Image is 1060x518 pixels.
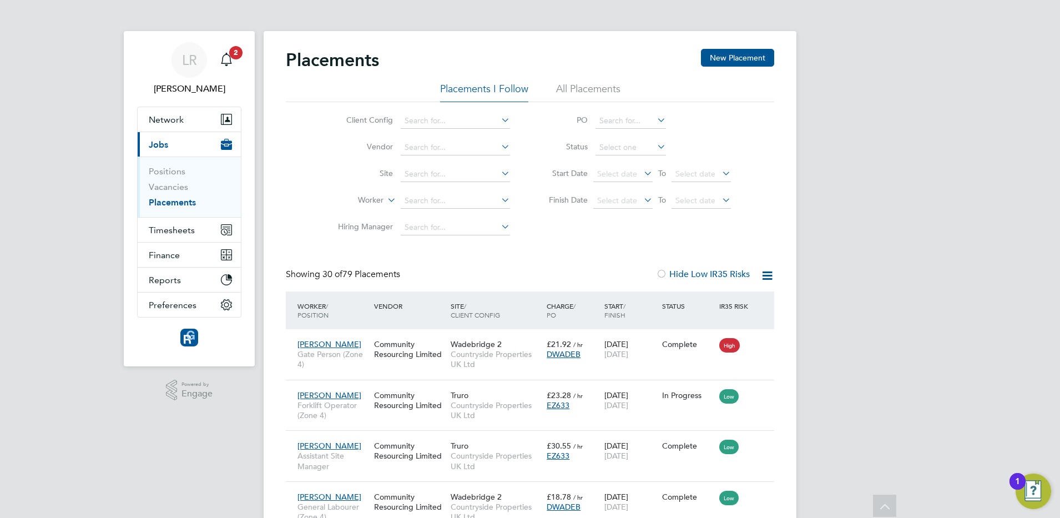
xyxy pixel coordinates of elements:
span: High [719,338,740,353]
label: Status [538,142,588,152]
div: Jobs [138,157,241,217]
label: Vendor [329,142,393,152]
div: [DATE] [602,435,659,466]
span: / Finish [604,301,625,319]
input: Search for... [401,140,510,155]
span: Jobs [149,139,168,150]
a: 2 [215,42,238,78]
span: Truro [451,390,468,400]
button: Network [138,107,241,132]
span: Select date [675,195,715,205]
span: [DATE] [604,451,628,461]
span: Countryside Properties UK Ltd [451,400,541,420]
span: 30 of [322,269,342,280]
button: Jobs [138,132,241,157]
div: Complete [662,339,714,349]
li: Placements I Follow [440,82,528,102]
span: [PERSON_NAME] [297,441,361,451]
span: / hr [573,391,583,400]
button: Open Resource Center, 1 new notification [1016,474,1051,509]
div: Community Resourcing Limited [371,385,448,416]
span: Countryside Properties UK Ltd [451,349,541,369]
span: [PERSON_NAME] [297,339,361,349]
div: Community Resourcing Limited [371,486,448,517]
div: Community Resourcing Limited [371,435,448,466]
div: Worker [295,296,371,325]
label: Site [329,168,393,178]
span: EZ633 [547,400,569,410]
span: Leanne Rayner [137,82,241,95]
li: All Placements [556,82,620,102]
nav: Main navigation [124,31,255,366]
div: Start [602,296,659,325]
span: Reports [149,275,181,285]
a: Go to home page [137,329,241,346]
div: Complete [662,441,714,451]
span: Gate Person (Zone 4) [297,349,369,369]
a: [PERSON_NAME]General Labourer (Zone 4)Community Resourcing LimitedWadebridge 2Countryside Propert... [295,486,774,495]
button: Timesheets [138,218,241,242]
a: LR[PERSON_NAME] [137,42,241,95]
span: [DATE] [604,349,628,359]
span: [PERSON_NAME] [297,492,361,502]
input: Search for... [401,193,510,209]
span: Assistant Site Manager [297,451,369,471]
input: Search for... [401,167,510,182]
span: Network [149,114,184,125]
span: / hr [573,493,583,501]
span: [DATE] [604,502,628,512]
span: EZ633 [547,451,569,461]
span: £21.92 [547,339,571,349]
button: Preferences [138,293,241,317]
span: £18.78 [547,492,571,502]
span: DWADEB [547,502,581,512]
label: Worker [320,195,383,206]
div: [DATE] [602,486,659,517]
label: PO [538,115,588,125]
span: Wadebridge 2 [451,492,502,502]
div: [DATE] [602,385,659,416]
span: Select date [597,195,637,205]
button: New Placement [701,49,774,67]
span: Low [719,389,739,404]
span: Truro [451,441,468,451]
a: Vacancies [149,182,188,192]
div: Status [659,296,717,316]
div: Showing [286,269,402,280]
div: IR35 Risk [716,296,755,316]
div: In Progress [662,390,714,400]
label: Finish Date [538,195,588,205]
span: / hr [573,340,583,349]
span: Finance [149,250,180,260]
span: 2 [229,46,243,59]
label: Start Date [538,168,588,178]
span: To [655,193,669,207]
input: Search for... [595,113,666,129]
span: Wadebridge 2 [451,339,502,349]
span: / hr [573,442,583,450]
div: Complete [662,492,714,502]
div: 1 [1015,481,1020,496]
label: Client Config [329,115,393,125]
span: / Client Config [451,301,500,319]
div: Charge [544,296,602,325]
span: Select date [675,169,715,179]
span: DWADEB [547,349,581,359]
span: Preferences [149,300,196,310]
label: Hiring Manager [329,222,393,232]
span: LR [182,53,197,67]
span: 79 Placements [322,269,400,280]
label: Hide Low IR35 Risks [656,269,750,280]
span: / Position [297,301,329,319]
h2: Placements [286,49,379,71]
div: Community Resourcing Limited [371,334,448,365]
span: £30.55 [547,441,571,451]
img: resourcinggroup-logo-retina.png [180,329,198,346]
button: Reports [138,268,241,292]
span: Engage [181,389,213,399]
span: Powered by [181,380,213,389]
span: Low [719,491,739,505]
span: £23.28 [547,390,571,400]
span: [PERSON_NAME] [297,390,361,400]
a: Placements [149,197,196,208]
